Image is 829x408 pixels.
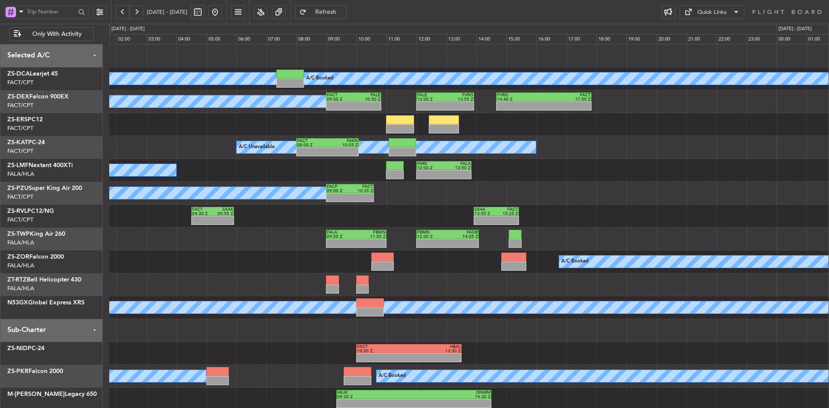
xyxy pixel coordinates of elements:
[7,277,81,283] a: ZT-RTZBell Helicopter 430
[357,349,409,353] div: 10:00 Z
[7,231,30,237] span: ZS-TWP
[7,391,65,397] span: M-[PERSON_NAME]
[7,94,29,100] span: ZS-DEX
[417,161,444,166] div: FARS
[778,25,812,33] div: [DATE] - [DATE]
[409,349,461,353] div: 13:30 Z
[7,208,54,214] a: ZS-RVLPC12/NG
[327,184,350,189] div: FACF
[239,141,275,154] div: A/C Unavailable
[506,34,536,44] div: 15:00
[444,175,471,179] div: -
[544,93,590,97] div: FACT
[7,368,28,374] span: ZS-PKR
[417,106,445,111] div: -
[7,101,33,109] a: FACT/CPT
[747,34,776,44] div: 23:00
[337,404,414,408] div: -
[327,106,354,111] div: -
[597,34,626,44] div: 18:00
[7,345,44,351] a: ZS-NIDPC-24
[212,212,233,216] div: 05:55 Z
[7,239,34,247] a: FALA/HLA
[327,230,356,234] div: FALA
[326,34,356,44] div: 09:00
[7,193,33,201] a: FACT/CPT
[354,106,380,111] div: -
[7,117,28,123] span: ZS-ERS
[328,139,358,143] div: FAKN
[475,221,496,225] div: -
[7,162,28,168] span: ZS-LMF
[192,207,212,212] div: FACT
[212,221,233,225] div: -
[444,166,471,170] div: 13:50 Z
[414,390,490,395] div: DNMM
[147,8,187,16] span: [DATE] - [DATE]
[327,244,356,248] div: -
[417,97,445,101] div: 12:00 Z
[448,230,478,234] div: FAOR
[7,216,33,224] a: FACT/CPT
[192,212,212,216] div: 04:30 Z
[379,370,406,383] div: A/C Booked
[328,143,358,147] div: 10:05 Z
[409,358,461,362] div: -
[117,34,146,44] div: 02:00
[409,345,461,349] div: HBAL
[417,34,446,44] div: 12:00
[7,71,30,77] span: ZS-DCA
[7,139,45,145] a: ZS-KATPC-24
[7,147,33,155] a: FACT/CPT
[356,230,386,234] div: FBMN
[357,345,409,349] div: FACT
[23,31,91,37] span: Only With Activity
[697,8,727,17] div: Quick Links
[497,97,544,101] div: 14:40 Z
[717,34,747,44] div: 22:00
[327,189,350,193] div: 09:00 Z
[111,25,145,33] div: [DATE] - [DATE]
[445,97,473,101] div: 13:55 Z
[7,300,85,306] a: N53GXGlobal Express XRS
[496,221,518,225] div: -
[7,277,27,283] span: ZT-RTZ
[350,198,373,202] div: -
[496,207,518,212] div: FACT
[356,244,386,248] div: -
[7,71,58,77] a: ZS-DCALearjet 45
[687,34,716,44] div: 21:00
[177,34,206,44] div: 04:00
[354,93,380,97] div: FALE
[445,93,473,97] div: FVRG
[446,34,476,44] div: 13:00
[7,185,82,191] a: ZS-PZUSuper King Air 200
[297,34,326,44] div: 08:00
[544,106,590,111] div: -
[328,152,358,156] div: -
[475,212,496,216] div: 13:55 Z
[297,152,328,156] div: -
[27,5,76,18] input: Trip Number
[7,262,34,269] a: FALA/HLA
[7,117,43,123] a: ZS-ERSPC12
[414,404,490,408] div: -
[337,390,414,395] div: HKJK
[308,9,344,15] span: Refresh
[237,34,266,44] div: 06:00
[295,5,347,19] button: Refresh
[297,139,328,143] div: FACT
[417,93,445,97] div: FALE
[350,189,373,193] div: 10:35 Z
[7,208,27,214] span: ZS-RVL
[7,254,29,260] span: ZS-ZOR
[357,34,386,44] div: 10:00
[417,166,444,170] div: 12:00 Z
[327,198,350,202] div: -
[147,34,177,44] div: 03:00
[7,231,65,237] a: ZS-TWPKing Air 260
[417,175,444,179] div: -
[414,395,490,399] div: 14:30 Z
[9,27,94,41] button: Only With Activity
[354,97,380,101] div: 10:50 Z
